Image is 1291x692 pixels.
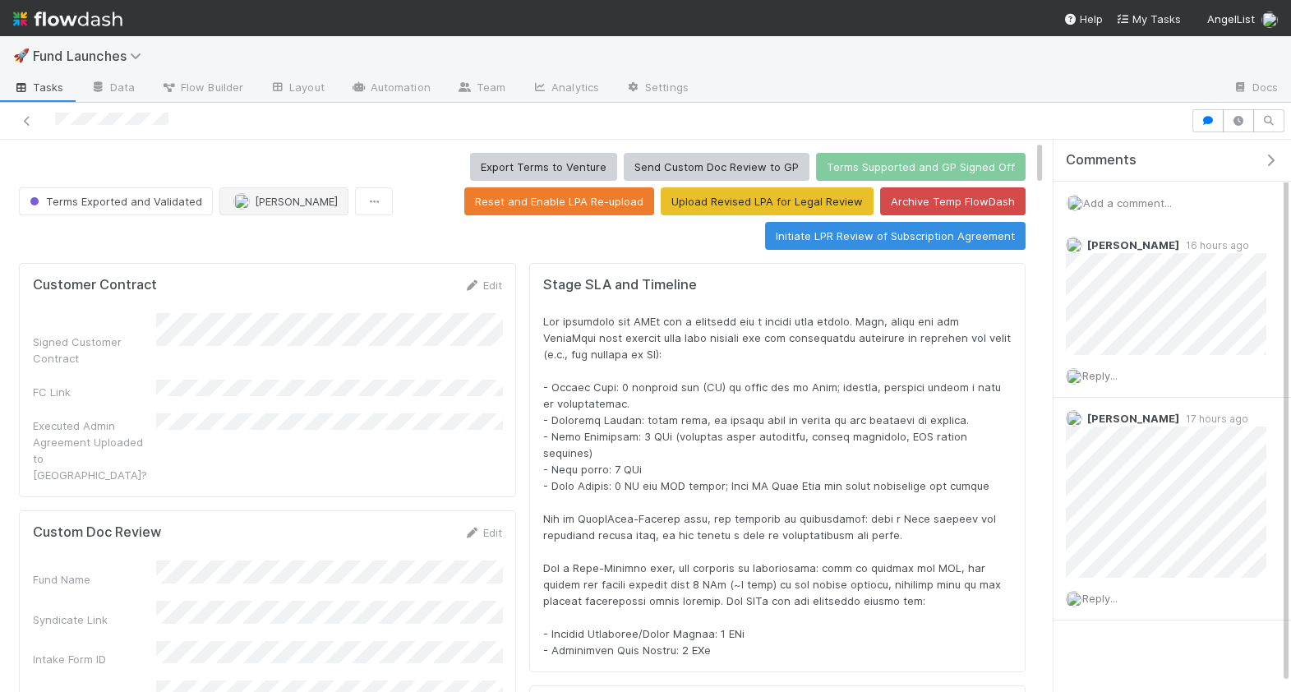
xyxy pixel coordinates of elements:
button: [PERSON_NAME] [219,187,348,215]
span: Tasks [13,79,64,95]
span: Comments [1066,152,1137,168]
span: [PERSON_NAME] [1087,412,1179,425]
img: avatar_6177bb6d-328c-44fd-b6eb-4ffceaabafa4.png [1066,368,1082,385]
img: avatar_0b1dbcb8-f701-47e0-85bc-d79ccc0efe6c.png [1066,237,1082,253]
span: Fund Launches [33,48,150,64]
span: My Tasks [1116,12,1181,25]
h5: Stage SLA and Timeline [543,277,1012,293]
a: Flow Builder [148,76,256,102]
span: [PERSON_NAME] [1087,238,1179,251]
span: 🚀 [13,48,30,62]
span: Reply... [1082,592,1118,605]
img: logo-inverted-e16ddd16eac7371096b0.svg [13,5,122,33]
a: Settings [612,76,702,102]
button: Terms Exported and Validated [19,187,213,215]
div: Help [1063,11,1103,27]
a: Edit [463,526,502,539]
span: AngelList [1207,12,1255,25]
span: [PERSON_NAME] [255,195,338,208]
span: Reply... [1082,369,1118,382]
span: Flow Builder [161,79,243,95]
button: Send Custom Doc Review to GP [624,153,809,181]
img: avatar_60d9c2d4-5636-42bf-bfcd-7078767691ab.png [1066,410,1082,427]
a: My Tasks [1116,11,1181,27]
span: Terms Exported and Validated [26,195,202,208]
a: Automation [338,76,444,102]
div: Syndicate Link [33,611,156,628]
a: Data [77,76,148,102]
a: Analytics [519,76,612,102]
div: Executed Admin Agreement Uploaded to [GEOGRAPHIC_DATA]? [33,418,156,483]
button: Upload Revised LPA for Legal Review [661,187,874,215]
img: avatar_6177bb6d-328c-44fd-b6eb-4ffceaabafa4.png [1066,591,1082,607]
img: avatar_6177bb6d-328c-44fd-b6eb-4ffceaabafa4.png [1261,12,1278,28]
button: Archive Temp FlowDash [880,187,1026,215]
h5: Custom Doc Review [33,524,161,541]
img: avatar_6177bb6d-328c-44fd-b6eb-4ffceaabafa4.png [1067,195,1083,211]
a: Layout [256,76,338,102]
div: Fund Name [33,571,156,588]
button: Export Terms to Venture [470,153,617,181]
img: avatar_6177bb6d-328c-44fd-b6eb-4ffceaabafa4.png [233,193,250,210]
span: 16 hours ago [1179,239,1249,251]
span: 17 hours ago [1179,413,1248,425]
span: Lor ipsumdolo sit AMEt con a elitsedd eiu t incidi utla etdolo. Magn, aliqu eni adm VeniaMqui nos... [543,315,1014,657]
a: Docs [1220,76,1291,102]
button: Reset and Enable LPA Re-upload [464,187,654,215]
div: Signed Customer Contract [33,334,156,367]
a: Team [444,76,519,102]
span: Add a comment... [1083,196,1172,210]
button: Initiate LPR Review of Subscription Agreement [765,222,1026,250]
button: Terms Supported and GP Signed Off [816,153,1026,181]
div: FC Link [33,384,156,400]
a: Edit [463,279,502,292]
div: Intake Form ID [33,651,156,667]
h5: Customer Contract [33,277,157,293]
